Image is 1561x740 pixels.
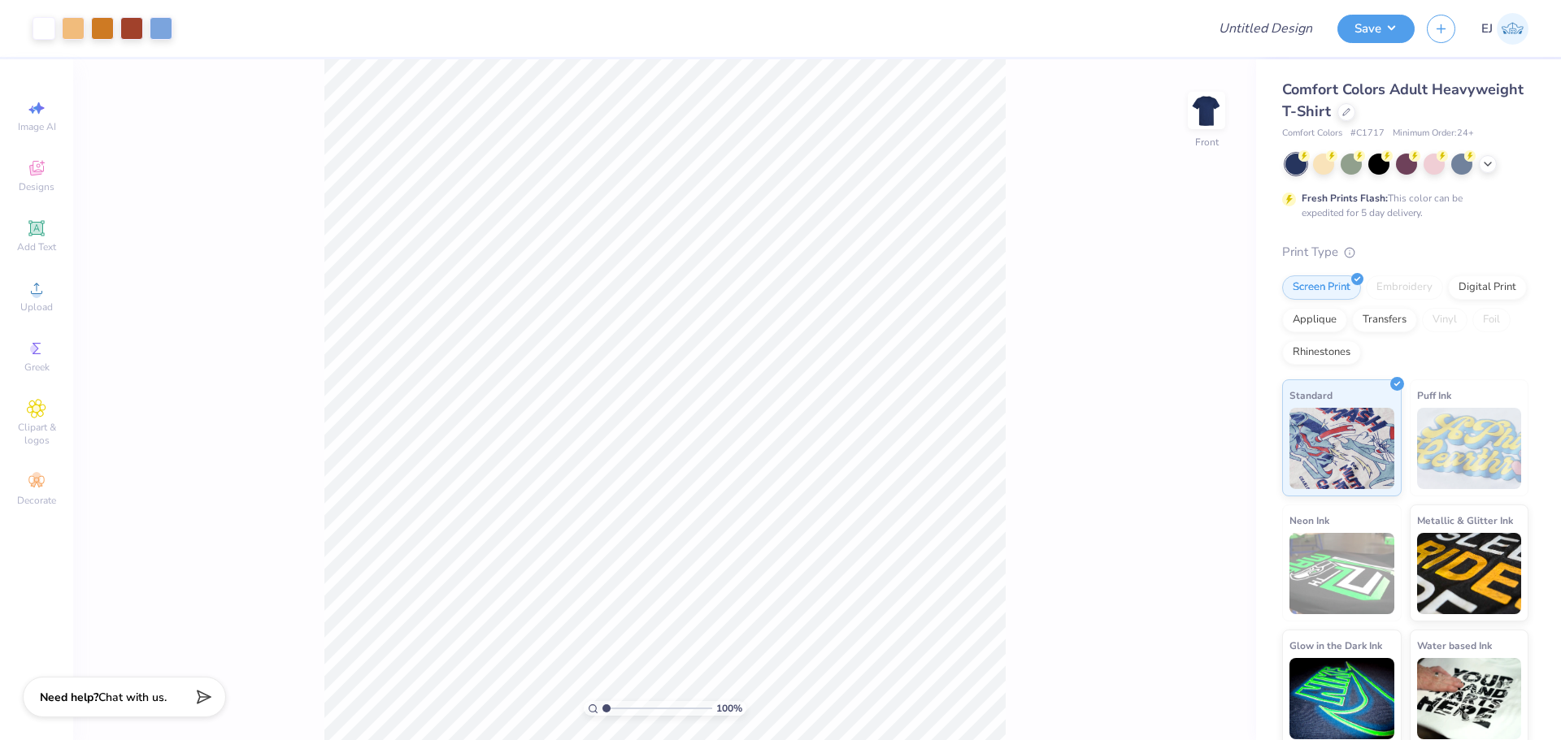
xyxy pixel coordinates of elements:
strong: Need help? [40,690,98,705]
span: Minimum Order: 24 + [1393,127,1474,141]
span: Metallic & Glitter Ink [1417,512,1513,529]
div: Print Type [1282,243,1528,262]
span: Chat with us. [98,690,167,705]
span: # C1717 [1350,127,1385,141]
img: Standard [1289,408,1394,489]
span: Clipart & logos [8,421,65,447]
span: Standard [1289,387,1333,404]
div: Foil [1472,308,1511,332]
a: EJ [1481,13,1528,45]
input: Untitled Design [1206,12,1325,45]
div: Embroidery [1366,275,1443,300]
div: Digital Print [1448,275,1527,300]
span: EJ [1481,19,1493,38]
strong: Fresh Prints Flash: [1302,192,1388,205]
button: Save [1337,15,1415,43]
div: Screen Print [1282,275,1361,300]
div: Vinyl [1422,308,1468,332]
span: 100 % [716,701,742,716]
span: Glow in the Dark Ink [1289,637,1382,654]
span: Puff Ink [1417,387,1451,404]
span: Decorate [17,494,56,507]
img: Metallic & Glitter Ink [1417,533,1522,614]
span: Greek [24,361,50,374]
img: Puff Ink [1417,408,1522,489]
img: Front [1190,94,1223,127]
span: Comfort Colors Adult Heavyweight T-Shirt [1282,80,1524,121]
span: Comfort Colors [1282,127,1342,141]
span: Add Text [17,240,56,253]
span: Water based Ink [1417,637,1492,654]
span: Neon Ink [1289,512,1329,529]
div: Front [1195,135,1219,149]
div: Rhinestones [1282,340,1361,365]
span: Designs [19,180,54,193]
img: Water based Ink [1417,658,1522,739]
span: Image AI [18,120,56,133]
img: Neon Ink [1289,533,1394,614]
div: Applique [1282,308,1347,332]
img: Elliah Jace Mercado [1497,13,1528,45]
img: Glow in the Dark Ink [1289,658,1394,739]
span: Upload [20,301,53,314]
div: Transfers [1352,308,1417,332]
div: This color can be expedited for 5 day delivery. [1302,191,1502,220]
